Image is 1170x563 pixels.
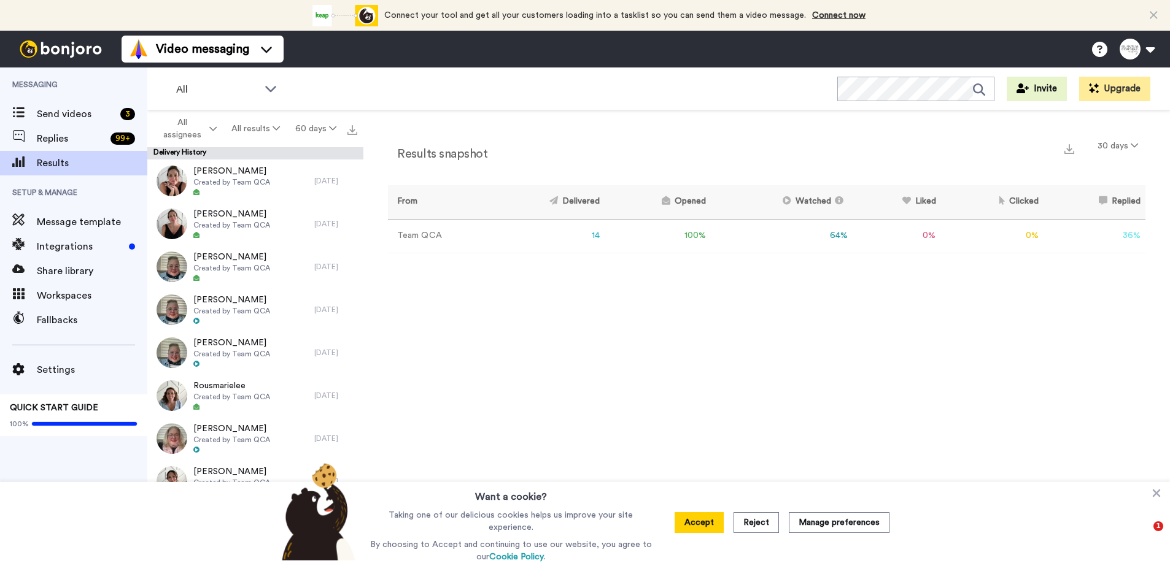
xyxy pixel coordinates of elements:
[147,417,363,460] a: [PERSON_NAME]Created by Team QCA[DATE]
[193,177,270,187] span: Created by Team QCA
[193,380,270,392] span: Rousmarielee
[314,262,357,272] div: [DATE]
[1128,521,1158,551] iframe: Intercom live chat
[147,460,363,503] a: [PERSON_NAME]Created by Team QCA[DATE]
[157,423,187,454] img: 844e8b6d-e4c3-4e26-9598-093f8fcf2122-thumb.jpg
[1044,219,1145,253] td: 36 %
[1153,521,1163,531] span: 1
[1090,135,1145,157] button: 30 days
[314,434,357,443] div: [DATE]
[147,245,363,288] a: [PERSON_NAME]Created by Team QCA[DATE]
[156,40,249,58] span: Video messaging
[37,362,147,377] span: Settings
[37,215,147,229] span: Message template
[193,435,270,445] span: Created by Team QCA
[37,107,115,121] span: Send videos
[367,538,655,563] p: By choosing to Accept and continuing to use our website, you agree to our .
[110,132,135,145] div: 99 +
[734,512,779,533] button: Reject
[675,512,724,533] button: Accept
[176,82,258,97] span: All
[711,219,853,253] td: 64 %
[157,251,187,282] img: dd128a04-ead1-44f4-999c-ef67af82a6d1-thumb.jpg
[489,553,544,561] a: Cookie Policy
[271,462,362,561] img: bear-with-cookie.png
[147,331,363,374] a: [PERSON_NAME]Created by Team QCA[DATE]
[388,147,487,161] h2: Results snapshot
[157,337,187,368] img: 0fadf12a-00be-41a9-b5de-f2c6f1c9321e-thumb.jpg
[193,263,270,273] span: Created by Team QCA
[147,147,363,159] div: Delivery History
[147,202,363,245] a: [PERSON_NAME]Created by Team QCA[DATE]
[1044,185,1145,219] th: Replied
[10,404,98,412] span: QUICK START GUIDE
[37,288,147,303] span: Workspaces
[193,337,270,349] span: [PERSON_NAME]
[224,118,287,140] button: All results
[193,251,270,263] span: [PERSON_NAME]
[15,40,107,58] img: bj-logo-header-white.svg
[1007,77,1067,101] button: Invite
[157,294,187,325] img: af175342-5766-4071-9e2b-3629029f1e48-thumb.jpg
[193,349,270,359] span: Created by Team QCA
[314,219,357,229] div: [DATE]
[193,392,270,402] span: Created by Team QCA
[193,465,270,478] span: [PERSON_NAME]
[37,131,106,146] span: Replies
[347,125,357,135] img: export.svg
[147,159,363,202] a: [PERSON_NAME]Created by Team QCA[DATE]
[193,423,270,435] span: [PERSON_NAME]
[605,185,711,219] th: Opened
[37,313,147,327] span: Fallbacks
[853,185,941,219] th: Liked
[193,220,270,230] span: Created by Team QCA
[37,156,147,170] span: Results
[1079,77,1150,101] button: Upgrade
[475,482,547,504] h3: Want a cookie?
[941,219,1044,253] td: 0 %
[288,118,344,140] button: 60 days
[193,294,270,306] span: [PERSON_NAME]
[388,185,489,219] th: From
[314,176,357,186] div: [DATE]
[605,219,711,253] td: 100 %
[489,219,605,253] td: 14
[129,39,149,59] img: vm-color.svg
[193,478,270,488] span: Created by Team QCA
[157,466,187,497] img: 03beced3-5ac1-498c-b211-006333664032-thumb.jpg
[789,512,889,533] button: Manage preferences
[1061,139,1078,157] button: Export a summary of each team member’s results that match this filter now.
[941,185,1044,219] th: Clicked
[853,219,941,253] td: 0 %
[193,165,270,177] span: [PERSON_NAME]
[384,11,806,20] span: Connect your tool and get all your customers loading into a tasklist so you can send them a video...
[157,209,187,239] img: 13db0f64-adaf-46cb-89c3-ce19dc831bc4-thumb.jpg
[37,239,124,254] span: Integrations
[314,391,357,400] div: [DATE]
[314,305,357,315] div: [DATE]
[711,185,853,219] th: Watched
[147,288,363,331] a: [PERSON_NAME]Created by Team QCA[DATE]
[147,374,363,417] a: RousmarieleeCreated by Team QCA[DATE]
[157,117,207,141] span: All assignees
[311,5,378,26] div: animation
[10,419,29,429] span: 100%
[489,185,605,219] th: Delivered
[37,264,147,278] span: Share library
[157,380,187,411] img: b962b962-a46d-4490-b361-99ce93977d59-thumb.jpg
[812,11,866,20] a: Connect now
[1064,144,1074,154] img: export.svg
[150,112,224,146] button: All assignees
[388,219,489,253] td: Team QCA
[367,509,655,534] p: Taking one of our delicious cookies helps us improve your site experience.
[157,166,187,196] img: 792400da-58ba-4442-8d63-efda9c45116f-thumb.jpg
[120,108,135,120] div: 3
[193,306,270,316] span: Created by Team QCA
[314,348,357,358] div: [DATE]
[193,208,270,220] span: [PERSON_NAME]
[344,120,361,138] button: Export all results that match these filters now.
